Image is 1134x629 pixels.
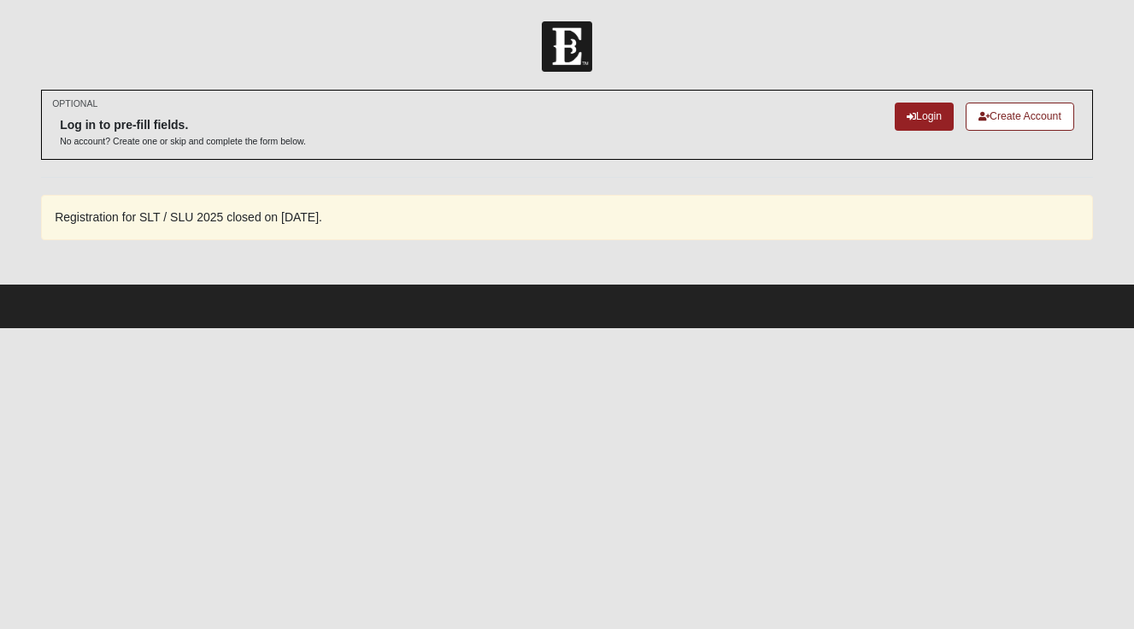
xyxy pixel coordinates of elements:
[60,135,306,148] p: No account? Create one or skip and complete the form below.
[542,21,592,72] img: Church of Eleven22 Logo
[895,103,954,131] a: Login
[55,210,322,224] span: Registration for SLT / SLU 2025 closed on [DATE].
[52,97,97,110] small: OPTIONAL
[966,103,1074,131] a: Create Account
[60,118,306,132] h6: Log in to pre-fill fields.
